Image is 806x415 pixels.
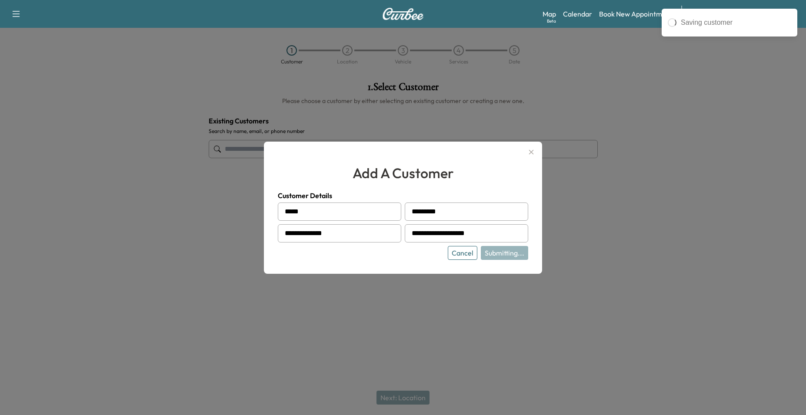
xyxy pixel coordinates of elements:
[382,8,424,20] img: Curbee Logo
[278,190,528,201] h4: Customer Details
[543,9,556,19] a: MapBeta
[448,246,477,260] button: Cancel
[278,163,528,183] h2: add a customer
[681,17,791,28] div: Saving customer
[563,9,592,19] a: Calendar
[547,18,556,24] div: Beta
[599,9,673,19] a: Book New Appointment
